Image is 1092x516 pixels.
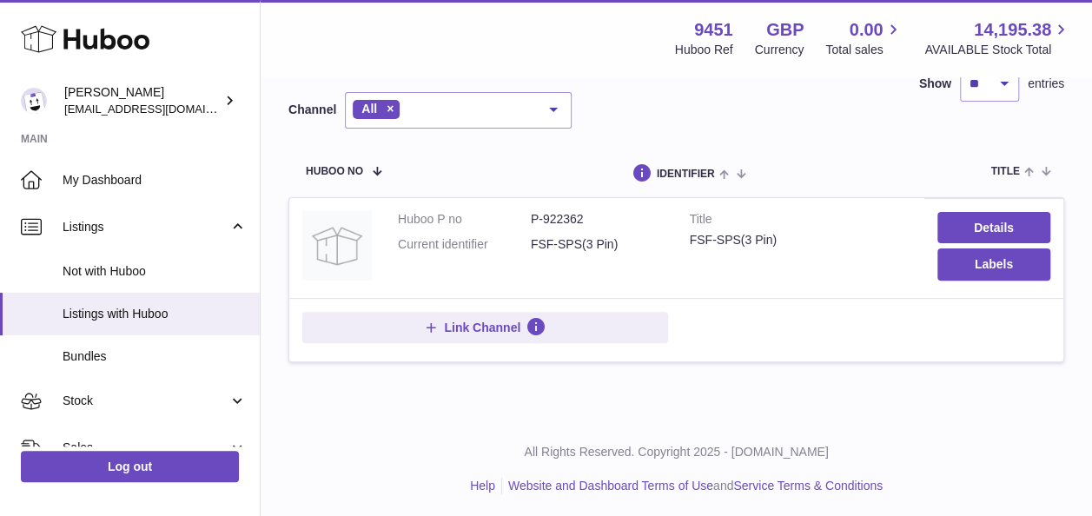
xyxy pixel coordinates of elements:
p: All Rights Reserved. Copyright 2025 - [DOMAIN_NAME] [275,444,1078,460]
span: 14,195.38 [974,18,1051,42]
span: AVAILABLE Stock Total [924,42,1071,58]
div: [PERSON_NAME] [64,84,221,117]
a: 0.00 Total sales [825,18,903,58]
a: Service Terms & Conditions [733,479,883,493]
div: Huboo Ref [675,42,733,58]
strong: Title [690,211,911,232]
span: Stock [63,393,228,409]
button: Labels [937,248,1050,280]
span: Sales [63,440,228,456]
span: All [361,102,377,116]
label: Channel [288,102,336,118]
span: My Dashboard [63,172,247,189]
span: title [990,166,1019,177]
a: Help [470,479,495,493]
label: Show [919,76,951,92]
strong: GBP [766,18,804,42]
span: Link Channel [444,320,520,335]
div: FSF-SPS(3 Pin) [690,232,911,248]
a: Details [937,212,1050,243]
span: Bundles [63,348,247,365]
span: identifier [657,169,715,180]
li: and [502,478,883,494]
a: Log out [21,451,239,482]
span: Huboo no [306,166,363,177]
button: Link Channel [302,312,668,343]
div: Currency [755,42,804,58]
span: entries [1028,76,1064,92]
span: Not with Huboo [63,263,247,280]
img: internalAdmin-9451@internal.huboo.com [21,88,47,114]
dd: P-922362 [531,211,664,228]
img: FSF-SPS(3 Pin) [302,211,372,281]
dd: FSF-SPS(3 Pin) [531,236,664,253]
a: Website and Dashboard Terms of Use [508,479,713,493]
span: Listings with Huboo [63,306,247,322]
dt: Huboo P no [398,211,531,228]
span: [EMAIL_ADDRESS][DOMAIN_NAME] [64,102,255,116]
span: 0.00 [850,18,884,42]
span: Listings [63,219,228,235]
strong: 9451 [694,18,733,42]
span: Total sales [825,42,903,58]
dt: Current identifier [398,236,531,253]
a: 14,195.38 AVAILABLE Stock Total [924,18,1071,58]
